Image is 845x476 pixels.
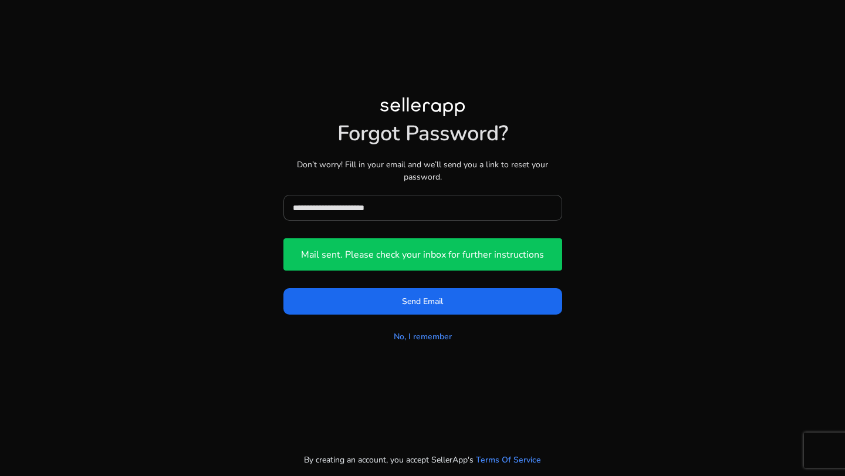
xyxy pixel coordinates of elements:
a: Terms Of Service [476,454,541,466]
p: Don’t worry! Fill in your email and we’ll send you a link to reset your password. [283,158,562,183]
h1: Forgot Password? [283,121,562,146]
h4: Mail sent. Please check your inbox for further instructions [301,249,544,261]
button: Send Email [283,288,562,315]
span: Send Email [402,295,443,308]
a: No, I remember [394,330,452,343]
